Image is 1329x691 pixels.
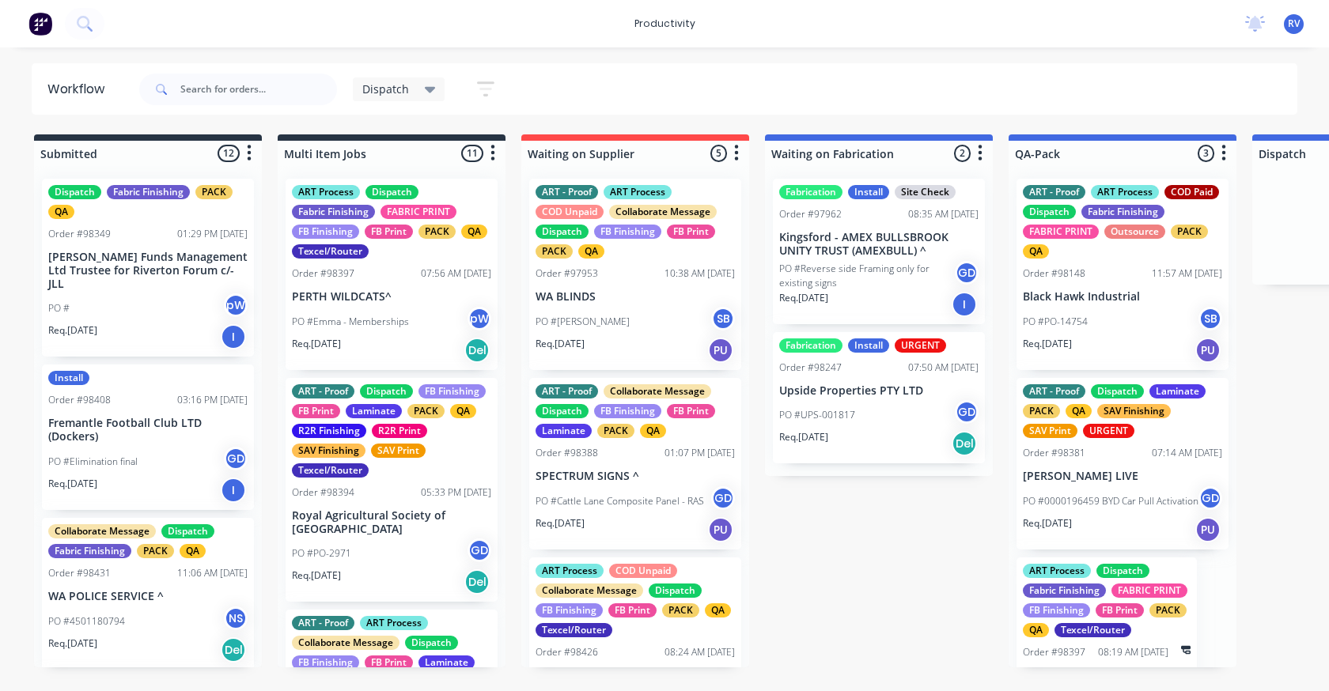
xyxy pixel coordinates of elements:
div: Del [464,338,490,363]
div: GD [224,447,248,470]
div: COD Paid [1164,185,1219,199]
div: Install [848,338,889,353]
div: SAV Print [1023,424,1077,438]
div: Dispatch [1091,384,1144,398]
p: PO #0000196459 BYD Car Pull Activation [1023,494,1198,508]
div: Fabric Finishing [107,185,190,199]
p: Req. [DATE] [48,477,97,491]
div: 08:24 AM [DATE] [664,645,735,659]
div: PACK [1149,603,1187,617]
div: Fabrication [779,185,842,199]
img: Factory [28,12,52,36]
p: SPECTRUM SIGNS ^ [536,470,735,483]
div: GD [955,400,979,424]
div: PU [708,517,733,542]
div: Order #98148 [1023,266,1085,281]
div: Texcel/Router [292,463,369,478]
div: 07:56 AM [DATE] [421,266,491,281]
div: Collaborate Message [609,205,717,219]
div: Order #98381 [1023,446,1085,460]
div: PACK [1023,404,1060,418]
div: productivity [627,12,703,36]
div: COD Unpaid [609,564,677,578]
div: ART - Proof [292,384,354,398]
div: SAV Print [371,444,426,458]
div: QA [705,603,731,617]
div: Dispatch [1023,205,1076,219]
div: QA [640,424,666,438]
div: FabricationInstallURGENTOrder #9824707:50 AM [DATE]Upside Properties PTY LTDPO #UPS-001817GDReq.[... [773,332,985,464]
div: ART Process [1091,185,1159,199]
div: URGENT [895,338,946,353]
div: Laminate [1149,384,1206,398]
div: Order #97962 [779,207,842,221]
div: Fabric Finishing [48,544,131,558]
div: Order #98397 [292,266,354,281]
div: FB Finishing [292,655,359,670]
div: QA [1023,244,1049,259]
div: FB Finishing [1023,603,1090,617]
div: FB Finishing [536,603,603,617]
p: [PERSON_NAME] LIVE [1023,470,1222,483]
p: PERTH WILDCATS^ [292,290,491,304]
div: Collaborate Message [604,384,711,398]
div: ART - Proof [292,616,354,630]
div: Install [48,371,89,385]
div: ART Process [604,185,672,199]
div: Order #98397 [1023,645,1085,659]
div: I [221,478,246,503]
div: PACK [137,544,174,558]
div: Outsource [1104,225,1165,239]
div: PU [1195,517,1221,542]
div: FB Print [365,225,413,239]
p: PO #Cattle Lane Composite Panel - RAS [536,494,704,508]
div: Dispatch [365,185,418,199]
div: InstallOrder #9840803:16 PM [DATE]Fremantle Football Club LTD (Dockers)PO #Elimination finalGDReq... [42,364,254,510]
div: ART - ProofCollaborate MessageDispatchFB FinishingFB PrintLaminatePACKQAOrder #9838801:07 PM [DAT... [529,378,741,549]
p: Req. [DATE] [48,323,97,338]
div: 01:29 PM [DATE] [177,227,248,241]
div: FB Finishing [594,404,661,418]
div: Del [952,431,977,456]
p: PO # [48,301,70,315]
div: Dispatch [649,583,702,598]
div: FB Print [667,225,715,239]
p: Royal Agricultural Society of [GEOGRAPHIC_DATA] [292,509,491,536]
p: Req. [DATE] [779,430,828,444]
div: FB Finishing [418,384,486,398]
div: R2R Finishing [292,424,366,438]
div: ART ProcessDispatchFabric FinishingFABRIC PRINTFB FinishingFB PrintPACKQATexcel/RouterOrder #9839... [286,179,498,370]
div: DispatchFabric FinishingPACKQAOrder #9834901:29 PM [DATE][PERSON_NAME] Funds Management Ltd Trust... [42,179,254,357]
div: FB Print [667,404,715,418]
div: pW [224,293,248,317]
div: Order #98388 [536,446,598,460]
div: Laminate [346,404,402,418]
div: Site Check [895,185,956,199]
div: QA [578,244,604,259]
div: 07:14 AM [DATE] [1152,446,1222,460]
p: Req. [DATE] [1023,516,1072,531]
div: FB Finishing [594,225,661,239]
p: PO #PO-2971 [292,546,351,561]
div: PACK [418,225,456,239]
div: Order #98408 [48,393,111,407]
p: Req. [DATE] [292,337,341,351]
div: Collaborate Message [536,583,643,598]
p: PO #Elimination final [48,455,138,469]
div: Dispatch [536,404,589,418]
div: FABRIC PRINT [381,205,456,219]
p: PO #Reverse side Framing only for existing signs [779,262,955,290]
div: Texcel/Router [1054,623,1131,637]
p: PO #4501180794 [48,614,125,629]
div: Dispatch [48,185,101,199]
div: Collaborate Message [48,524,156,538]
div: QA [48,205,74,219]
div: 10:38 AM [DATE] [664,266,735,281]
div: 11:06 AM [DATE] [177,566,248,580]
div: Dispatch [1096,564,1149,578]
div: PU [708,338,733,363]
div: FB Print [608,603,657,617]
div: ART - Proof [1023,384,1085,398]
p: PO #Emma - Memberships [292,315,409,329]
div: Collaborate MessageDispatchFabric FinishingPACKQAOrder #9843111:06 AM [DATE]WA POLICE SERVICE ^PO... [42,518,254,670]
